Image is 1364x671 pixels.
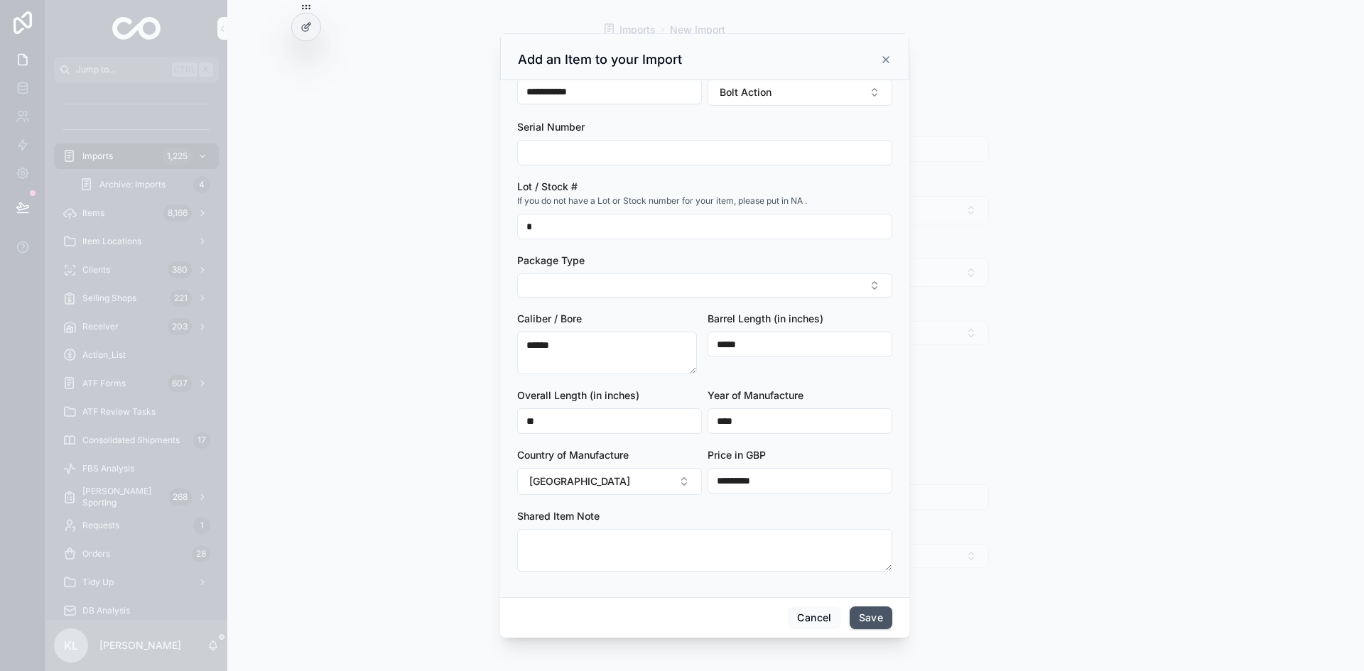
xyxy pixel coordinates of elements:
span: If you do not have a Lot or Stock number for your item, please put in NA . [517,195,807,207]
span: Package Type [517,254,585,266]
button: Select Button [708,79,892,106]
button: Cancel [788,606,840,629]
button: Save [850,606,892,629]
span: Caliber / Bore [517,312,582,324]
span: Barrel Length (in inches) [708,312,823,324]
span: Bolt Action [720,85,772,99]
span: Overall Length (in inches) [517,389,639,401]
span: Country of Manufacture [517,449,629,461]
button: Select Button [517,468,702,495]
span: Year of Manufacture [708,389,803,401]
h3: Add an Item to your Import [518,51,682,68]
span: Price in GBP [708,449,766,461]
span: Shared Item Note [517,510,600,522]
span: [GEOGRAPHIC_DATA] [529,474,630,489]
span: Serial Number [517,121,585,133]
button: Select Button [517,273,892,298]
span: Lot / Stock # [517,180,578,192]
